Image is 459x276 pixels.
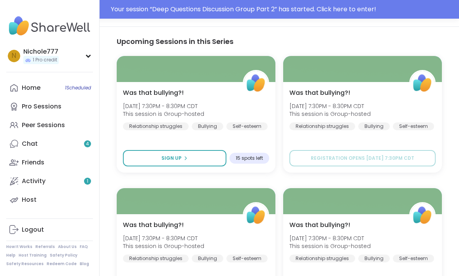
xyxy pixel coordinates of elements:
[6,172,93,190] a: Activity1
[123,220,184,230] span: Was that bullying?!
[192,255,223,262] div: Bullying
[33,57,57,63] span: 1 Pro credit
[23,47,59,56] div: Nichole777
[123,88,184,98] span: Was that bullying?!
[289,102,371,110] span: [DATE] 7:30PM - 8:30PM CDT
[123,102,204,110] span: [DATE] 7:30PM - 8:30PM CDT
[12,51,16,61] span: N
[117,36,442,47] h3: Upcoming Sessions in this Series
[80,244,88,250] a: FAQ
[161,155,182,162] span: Sign Up
[123,122,189,130] div: Relationship struggles
[410,203,434,227] img: ShareWell
[289,255,355,262] div: Relationship struggles
[87,178,88,185] span: 1
[289,234,371,242] span: [DATE] 7:30PM - 8:30PM CDT
[22,177,46,185] div: Activity
[22,225,44,234] div: Logout
[6,220,93,239] a: Logout
[358,255,390,262] div: Bullying
[123,234,204,242] span: [DATE] 7:30PM - 8:30PM CDT
[6,261,44,267] a: Safety Resources
[80,261,89,267] a: Blog
[65,85,91,91] span: 1 Scheduled
[289,150,436,166] button: Registration opens [DATE] 7:30PM CDT
[6,97,93,116] a: Pro Sessions
[6,244,32,250] a: How It Works
[410,71,434,95] img: ShareWell
[86,141,89,147] span: 4
[6,79,93,97] a: Home1Scheduled
[47,261,77,267] a: Redeem Code
[123,150,226,166] button: Sign Up
[22,158,44,167] div: Friends
[244,71,268,95] img: ShareWell
[289,88,350,98] span: Was that bullying?!
[6,253,16,258] a: Help
[123,110,204,118] span: This session is Group-hosted
[289,242,371,250] span: This session is Group-hosted
[123,255,189,262] div: Relationship struggles
[6,135,93,153] a: Chat4
[289,122,355,130] div: Relationship struggles
[192,122,223,130] div: Bullying
[35,244,55,250] a: Referrals
[226,122,268,130] div: Self-esteem
[289,110,371,118] span: This session is Group-hosted
[22,102,61,111] div: Pro Sessions
[226,255,268,262] div: Self-esteem
[236,155,263,161] span: 15 spots left
[50,253,77,258] a: Safety Policy
[22,140,38,148] div: Chat
[289,220,350,230] span: Was that bullying?!
[22,196,37,204] div: Host
[393,255,434,262] div: Self-esteem
[393,122,434,130] div: Self-esteem
[244,203,268,227] img: ShareWell
[6,190,93,209] a: Host
[6,116,93,135] a: Peer Sessions
[6,12,93,40] img: ShareWell Nav Logo
[358,122,390,130] div: Bullying
[22,84,40,92] div: Home
[123,242,204,250] span: This session is Group-hosted
[6,153,93,172] a: Friends
[311,155,414,161] span: Registration opens [DATE] 7:30PM CDT
[58,244,77,250] a: About Us
[111,5,454,14] div: Your session “ Deep Questions Discussion Group Part 2 ” has started. Click here to enter!
[19,253,47,258] a: Host Training
[22,121,65,129] div: Peer Sessions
